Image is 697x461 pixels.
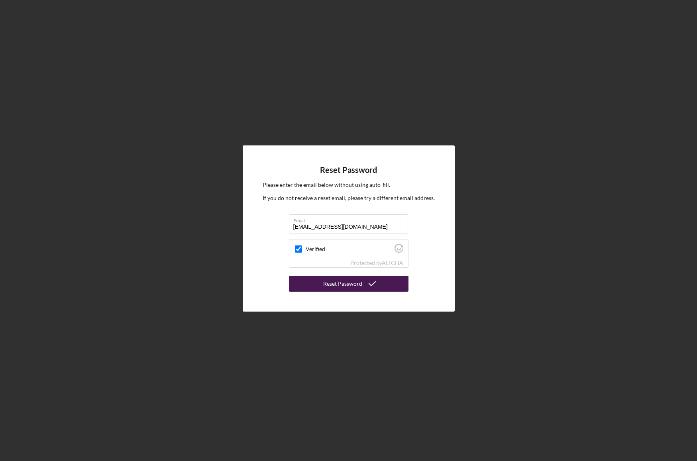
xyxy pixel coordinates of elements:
[306,246,392,252] label: Verified
[382,259,403,266] a: Visit Altcha.org
[263,194,435,202] p: If you do not receive a reset email, please try a different email address.
[263,180,435,189] p: Please enter the email below without using auto-fill.
[293,215,408,224] label: Email
[395,247,403,254] a: Visit Altcha.org
[320,165,377,175] h4: Reset Password
[289,276,408,292] button: Reset Password
[350,260,403,266] div: Protected by
[323,276,362,292] div: Reset Password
